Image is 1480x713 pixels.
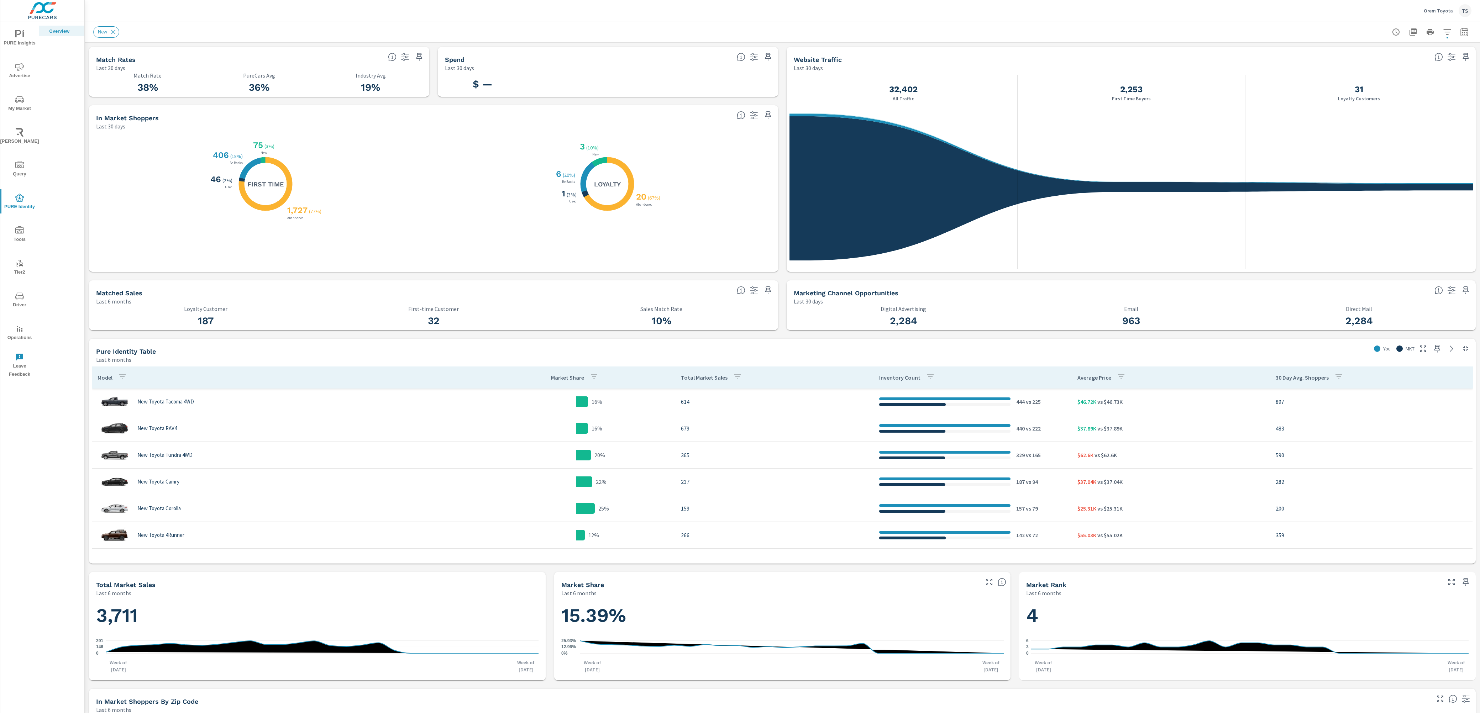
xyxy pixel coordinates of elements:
p: Direct Mail [1249,306,1469,312]
p: 25% [598,504,609,513]
h5: Website Traffic [794,56,842,63]
p: 200 [1276,504,1467,513]
p: 329 [1016,451,1025,459]
p: Orem Toyota [1424,7,1453,14]
span: All traffic is the data we start with. It’s unique personas over a 30-day period. We don’t consid... [1434,53,1443,61]
span: Save this to your personalized report [1460,285,1471,296]
p: Last 30 days [445,64,474,72]
p: Last 6 months [96,355,131,364]
p: 16% [592,424,602,433]
h3: $ — [445,78,520,90]
span: [PERSON_NAME] [2,128,37,146]
p: ( 2% ) [222,177,234,184]
h5: In Market Shoppers by Zip Code [96,698,198,705]
p: 12% [588,531,599,539]
p: Last 30 days [794,64,823,72]
p: New Toyota Tundra 4WD [137,452,193,458]
p: Average Price [1077,374,1111,381]
span: Match rate: % of Identifiable Traffic. Pure Identity avg: Avg match rate of all PURE Identity cus... [388,53,397,61]
p: New [591,153,600,156]
button: Make Fullscreen [983,576,995,588]
p: 590 [1276,451,1467,459]
p: Sales Match Rate [552,306,771,312]
p: 679 [681,424,868,433]
span: PURE Insights [2,30,37,47]
text: 25.93% [561,638,576,643]
p: $55.03K [1077,531,1096,539]
p: 266 [681,531,868,539]
p: $37.04K [1077,477,1096,486]
p: 16% [592,397,602,406]
h5: Matched Sales [96,289,142,297]
button: Make Fullscreen [1417,343,1429,354]
text: 146 [96,644,103,649]
p: New Toyota Corolla [137,505,181,512]
p: Industry Avg [319,72,422,79]
p: Loyalty Customer [96,306,315,312]
p: vs 165 [1025,451,1041,459]
h3: 19% [319,81,422,94]
span: Save this to your personalized report [762,285,774,296]
p: vs 222 [1025,424,1041,433]
p: 237 [681,477,868,486]
h5: Total Market Sales [96,581,156,588]
span: Tools [2,226,37,244]
p: Used [568,200,578,203]
span: PURE Identity [2,194,37,211]
span: Driver [2,292,37,309]
p: 30 Day Avg. Shoppers [1276,374,1329,381]
button: Apply Filters [1440,25,1454,39]
p: vs 79 [1025,504,1038,513]
h3: 1 [560,189,565,199]
p: vs $55.02K [1096,531,1123,539]
p: 22% [596,477,607,486]
p: New Toyota Tacoma 4WD [137,398,194,405]
p: $25.31K [1077,504,1096,513]
p: New Toyota RAV4 [137,425,177,432]
h3: 2,284 [1249,315,1469,327]
h5: Match Rates [96,56,136,63]
p: PureCars Avg [208,72,310,79]
p: Used [224,185,234,189]
a: See more details in report [1446,343,1457,354]
p: ( 20% ) [563,172,577,178]
text: 6 [1026,638,1029,643]
p: Week of [DATE] [514,659,539,673]
h3: 963 [1022,315,1241,327]
p: Last 6 months [1026,589,1061,597]
p: Week of [DATE] [580,659,605,673]
span: Save this to your personalized report [414,51,425,63]
h3: 1,727 [286,205,308,215]
span: Tier2 [2,259,37,276]
div: New [93,26,119,38]
h3: 187 [96,315,315,327]
p: ( 3% ) [567,191,578,198]
p: Week of [DATE] [978,659,1003,673]
span: Advertise [2,63,37,80]
span: My Market [2,95,37,113]
p: Be Backs [561,180,577,184]
p: $62.6K [1077,451,1093,459]
p: 159 [681,504,868,513]
p: Last 30 days [96,122,125,131]
span: Matched shoppers that can be exported to each channel type. This is targetable traffic. [1434,286,1443,295]
p: Total Market Sales [681,374,728,381]
h3: 75 [252,140,263,150]
p: ( 77% ) [309,208,323,215]
p: ( 10% ) [586,144,600,151]
h3: 3 [578,142,585,152]
p: Last 30 days [794,297,823,306]
p: vs $37.04K [1096,477,1123,486]
h3: 20 [635,192,646,202]
text: 0% [561,651,568,656]
p: You [1383,345,1391,352]
h1: 15.39% [561,603,1004,628]
h3: 32 [324,315,543,327]
p: 359 [1276,531,1467,539]
p: 440 [1016,424,1025,433]
text: 0 [1026,651,1029,656]
span: Query [2,161,37,178]
img: glamour [100,524,129,546]
span: Save this to your personalized report [762,51,774,63]
p: 282 [1276,477,1467,486]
